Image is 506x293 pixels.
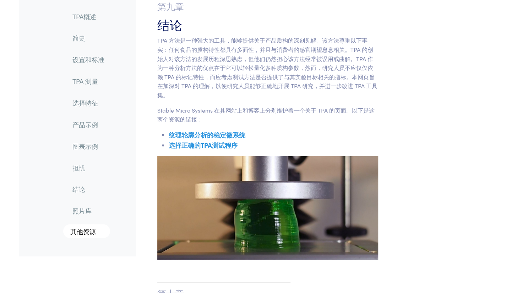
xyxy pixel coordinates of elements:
img: 绿色食品凝胶，预压 [157,156,379,260]
font: 产品示例 [72,120,98,129]
a: 担忧 [67,159,110,176]
font: 简史 [72,34,85,43]
font: 选择特征 [72,98,98,107]
a: 产品示例 [67,116,110,133]
font: 第九章 [157,1,184,13]
font: 设置和标准 [72,55,104,64]
a: 其他资源 [63,224,110,238]
a: TPA概述 [67,9,110,25]
font: 结论 [157,16,182,33]
a: 图表示例 [67,138,110,154]
font: 图表示例 [72,141,98,150]
font: TPA 测量 [72,77,98,86]
a: 结论 [67,181,110,197]
a: 简史 [67,30,110,47]
font: 照片库 [72,206,92,215]
a: 选择正确的TPA测试程序 [169,140,238,149]
font: 其他资源 [70,227,96,235]
font: 担忧 [72,163,85,172]
a: 选择特征 [67,95,110,111]
font: 结论 [72,185,85,194]
a: 照片库 [67,202,110,219]
font: TPA概述 [72,12,96,21]
font: Stable Micro Systems 在其网站上和博客上分别维护着一个关于 TPA 的页面。以下是这两个资源的链接： [157,106,375,123]
font: TPA 方法是一种强大的工具，能够提供关于产品质构的深刻见解。该方法尊重以下事实：任何食品的质构特性都具有多面性，并且与消费者的感官期望息息相关。TPA 的创始人对该方法的发展历程深思熟虑，但他... [157,36,377,99]
a: 设置和标准 [67,51,110,68]
a: TPA 测量 [67,73,110,89]
a: 纹理轮廓分析的稳定微系统 [169,130,245,139]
